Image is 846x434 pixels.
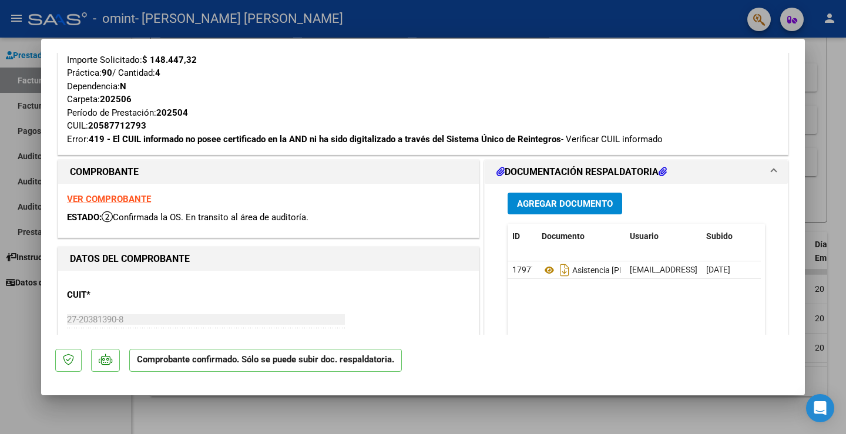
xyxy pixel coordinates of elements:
span: Confirmada la OS. En transito al área de auditoría. [102,212,308,223]
span: Subido [706,231,733,241]
strong: 90 [102,68,112,78]
datatable-header-cell: Subido [701,224,760,249]
span: ESTADO: [67,212,102,223]
strong: DATOS DEL COMPROBANTE [70,253,190,264]
p: Comprobante confirmado. Sólo se puede subir doc. respaldatoria. [129,349,402,372]
div: 20587712793 [88,119,146,133]
datatable-header-cell: Usuario [625,224,701,249]
datatable-header-cell: Documento [537,224,625,249]
div: Tipo de Archivo: Importe Solicitado: Práctica: / Cantidad: Dependencia: Carpeta: Período de Prest... [67,40,779,146]
div: Open Intercom Messenger [806,394,834,422]
button: Agregar Documento [508,193,622,214]
strong: $ 148.447,32 [142,55,197,65]
mat-expansion-panel-header: DOCUMENTACIÓN RESPALDATORIA [485,160,788,184]
strong: 4 [155,68,160,78]
span: 17977 [512,265,536,274]
p: CUIT [67,288,188,302]
a: VER COMPROBANTE [67,194,151,204]
span: Agregar Documento [517,199,613,209]
datatable-header-cell: ID [508,224,537,249]
span: [DATE] [706,265,730,274]
span: Asistencia [PERSON_NAME] [542,265,674,275]
strong: COMPROBANTE [70,166,139,177]
datatable-header-cell: Acción [760,224,819,249]
span: Usuario [630,231,659,241]
strong: 419 - El CUIL informado no posee certificado en la AND ni ha sido digitalizado a través del Siste... [89,134,561,144]
span: [EMAIL_ADDRESS][DOMAIN_NAME] - [PERSON_NAME] [630,265,829,274]
strong: 202504 [156,107,188,118]
div: DOCUMENTACIÓN RESPALDATORIA [485,184,788,428]
strong: 202506 [100,94,132,105]
i: Descargar documento [557,261,572,280]
span: ID [512,231,520,241]
span: Documento [542,231,585,241]
h1: DOCUMENTACIÓN RESPALDATORIA [496,165,667,179]
strong: N [120,81,126,92]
